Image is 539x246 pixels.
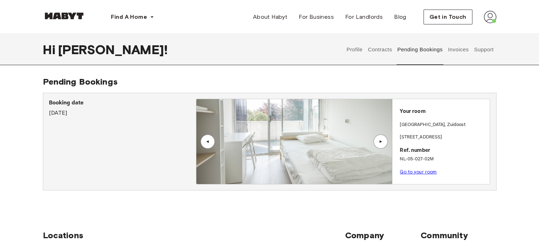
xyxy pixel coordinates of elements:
div: ▲ [377,139,384,144]
span: Company [345,230,421,241]
img: avatar [484,11,496,23]
span: For Business [299,13,334,21]
button: Find A Home [105,10,160,24]
span: Blog [394,13,406,21]
div: user profile tabs [344,34,496,65]
span: Community [421,230,496,241]
div: [DATE] [49,99,196,117]
button: Pending Bookings [397,34,444,65]
span: Locations [43,230,345,241]
p: Your room [400,108,487,116]
img: Habyt [43,12,85,19]
p: Ref. number [400,147,487,155]
p: Booking date [49,99,196,107]
p: [GEOGRAPHIC_DATA] , Zuidoost [400,121,465,128]
span: Pending Bookings [43,76,118,87]
a: About Habyt [247,10,293,24]
a: Go to your room [400,169,437,175]
button: Invoices [447,34,469,65]
a: Blog [388,10,412,24]
p: NL-05-027-02M [400,156,487,163]
button: Get in Touch [423,10,472,24]
span: Find A Home [111,13,147,21]
p: [STREET_ADDRESS] [400,134,487,141]
span: Get in Touch [429,13,466,21]
button: Profile [346,34,364,65]
img: Image of the room [196,99,392,184]
span: Hi [43,42,58,57]
a: For Landlords [339,10,388,24]
button: Contracts [367,34,393,65]
span: About Habyt [253,13,287,21]
span: [PERSON_NAME] ! [58,42,168,57]
a: For Business [293,10,339,24]
button: Support [473,34,495,65]
div: ▲ [204,139,211,144]
span: For Landlords [345,13,383,21]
